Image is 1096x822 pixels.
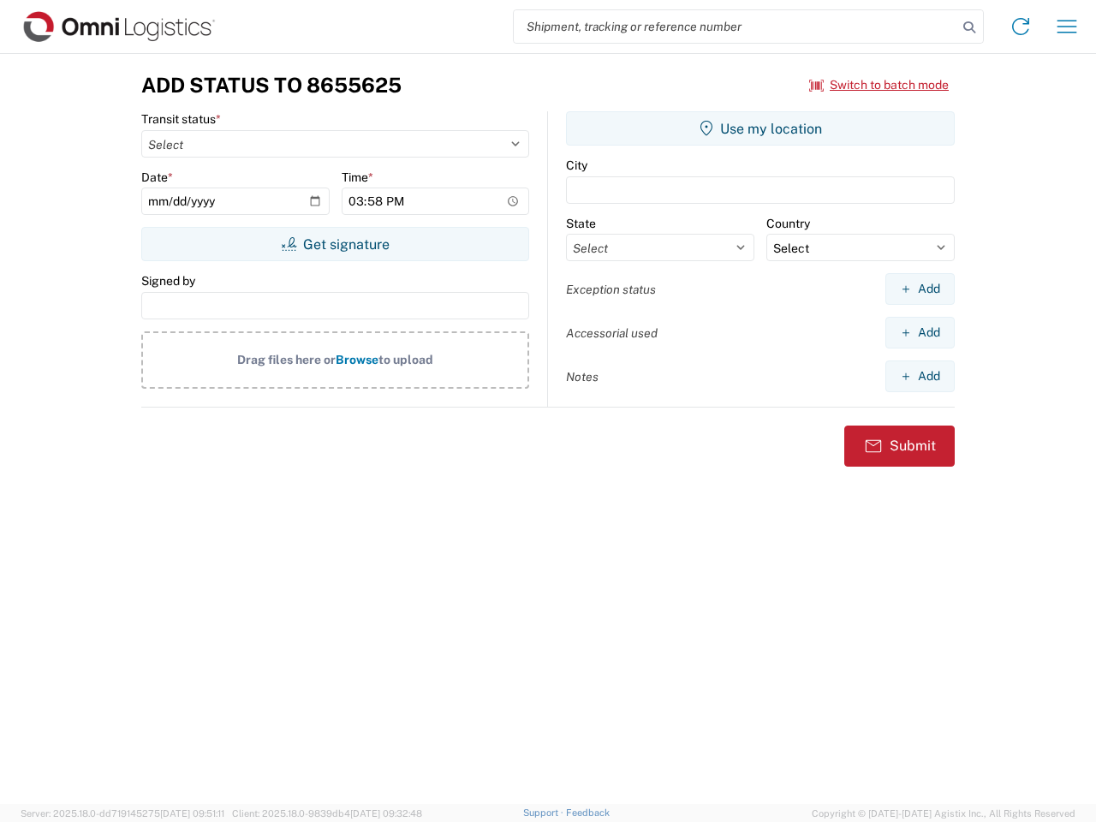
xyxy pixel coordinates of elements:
[885,273,955,305] button: Add
[566,325,658,341] label: Accessorial used
[809,71,949,99] button: Switch to batch mode
[523,807,566,818] a: Support
[566,111,955,146] button: Use my location
[566,807,610,818] a: Feedback
[141,273,195,289] label: Signed by
[141,170,173,185] label: Date
[336,353,378,366] span: Browse
[844,426,955,467] button: Submit
[21,808,224,819] span: Server: 2025.18.0-dd719145275
[232,808,422,819] span: Client: 2025.18.0-9839db4
[566,369,599,384] label: Notes
[766,216,810,231] label: Country
[350,808,422,819] span: [DATE] 09:32:48
[141,227,529,261] button: Get signature
[237,353,336,366] span: Drag files here or
[566,216,596,231] label: State
[141,111,221,127] label: Transit status
[514,10,957,43] input: Shipment, tracking or reference number
[566,158,587,173] label: City
[342,170,373,185] label: Time
[378,353,433,366] span: to upload
[160,808,224,819] span: [DATE] 09:51:11
[566,282,656,297] label: Exception status
[885,317,955,348] button: Add
[812,806,1075,821] span: Copyright © [DATE]-[DATE] Agistix Inc., All Rights Reserved
[141,73,402,98] h3: Add Status to 8655625
[885,360,955,392] button: Add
